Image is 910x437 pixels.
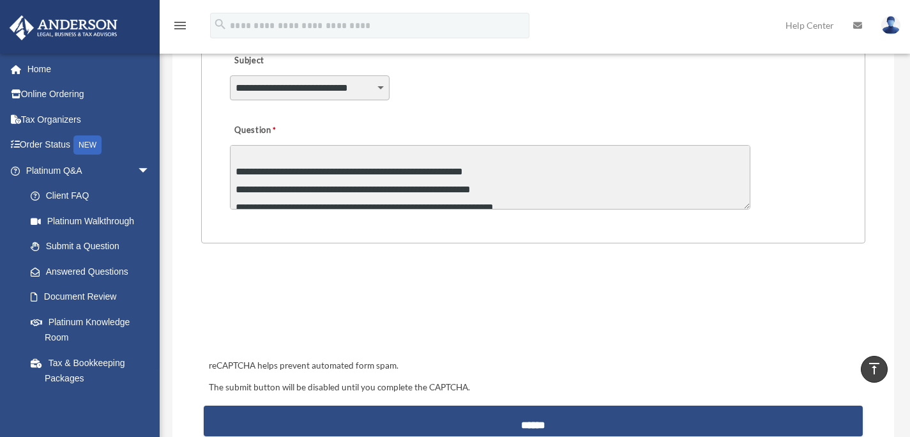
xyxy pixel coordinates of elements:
a: Online Ordering [9,82,169,107]
a: Answered Questions [18,259,169,284]
a: Platinum Walkthrough [18,208,169,234]
i: menu [172,18,188,33]
a: Tax & Bookkeeping Packages [18,350,169,391]
label: Subject [230,52,351,70]
a: Land Trust & Deed Forum [18,391,169,417]
i: search [213,17,227,31]
iframe: reCAPTCHA [205,283,399,333]
span: arrow_drop_down [137,158,163,184]
a: Platinum Knowledge Room [18,309,169,350]
img: User Pic [881,16,900,34]
a: Order StatusNEW [9,132,169,158]
div: reCAPTCHA helps prevent automated form spam. [204,358,863,374]
div: NEW [73,135,102,155]
a: menu [172,22,188,33]
label: Question [230,121,329,139]
a: vertical_align_top [861,356,888,383]
i: vertical_align_top [867,361,882,376]
a: Platinum Q&Aarrow_drop_down [9,158,169,183]
a: Client FAQ [18,183,169,209]
a: Tax Organizers [9,107,169,132]
div: The submit button will be disabled until you complete the CAPTCHA. [204,380,863,395]
img: Anderson Advisors Platinum Portal [6,15,121,40]
a: Document Review [18,284,169,310]
a: Home [9,56,169,82]
a: Submit a Question [18,234,163,259]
